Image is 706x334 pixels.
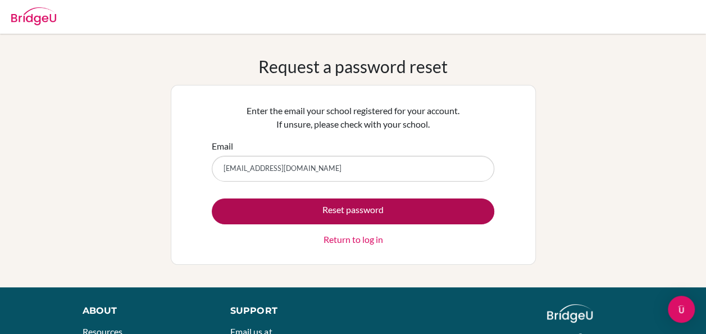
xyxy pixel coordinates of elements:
[547,304,593,323] img: logo_white@2x-f4f0deed5e89b7ecb1c2cc34c3e3d731f90f0f143d5ea2071677605dd97b5244.png
[212,139,233,153] label: Email
[230,304,342,318] div: Support
[668,296,695,323] div: Open Intercom Messenger
[212,104,494,131] p: Enter the email your school registered for your account. If unsure, please check with your school.
[324,233,383,246] a: Return to log in
[11,7,56,25] img: Bridge-U
[212,198,494,224] button: Reset password
[83,304,205,318] div: About
[258,56,448,76] h1: Request a password reset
